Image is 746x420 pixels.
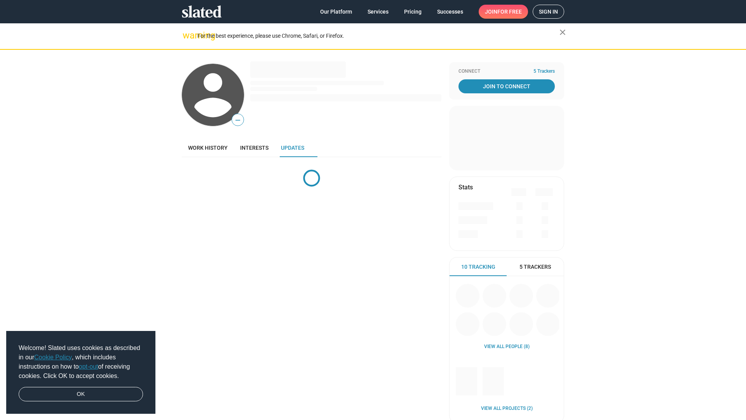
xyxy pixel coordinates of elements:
span: Join To Connect [460,79,553,93]
mat-icon: warning [183,31,192,40]
span: Services [368,5,389,19]
mat-icon: close [558,28,567,37]
span: 5 Trackers [533,68,555,75]
a: Work history [182,138,234,157]
a: Our Platform [314,5,358,19]
a: Successes [431,5,469,19]
span: Successes [437,5,463,19]
div: cookieconsent [6,331,155,414]
a: Updates [275,138,310,157]
span: 5 Trackers [519,263,551,271]
span: for free [497,5,522,19]
a: dismiss cookie message [19,387,143,402]
span: Our Platform [320,5,352,19]
span: — [232,115,244,125]
a: Interests [234,138,275,157]
a: Services [361,5,395,19]
a: Join To Connect [458,79,555,93]
a: Joinfor free [479,5,528,19]
span: Welcome! Slated uses cookies as described in our , which includes instructions on how to of recei... [19,343,143,381]
a: Cookie Policy [34,354,72,360]
a: opt-out [79,363,98,370]
mat-card-title: Stats [458,183,473,191]
a: Sign in [533,5,564,19]
span: Sign in [539,5,558,18]
span: Join [485,5,522,19]
a: Pricing [398,5,428,19]
span: Work history [188,145,228,151]
a: View all Projects (2) [481,406,533,412]
span: Interests [240,145,268,151]
span: 10 Tracking [461,263,495,271]
a: View all People (8) [484,344,530,350]
div: For the best experience, please use Chrome, Safari, or Firefox. [197,31,559,41]
span: Pricing [404,5,422,19]
span: Updates [281,145,304,151]
div: Connect [458,68,555,75]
